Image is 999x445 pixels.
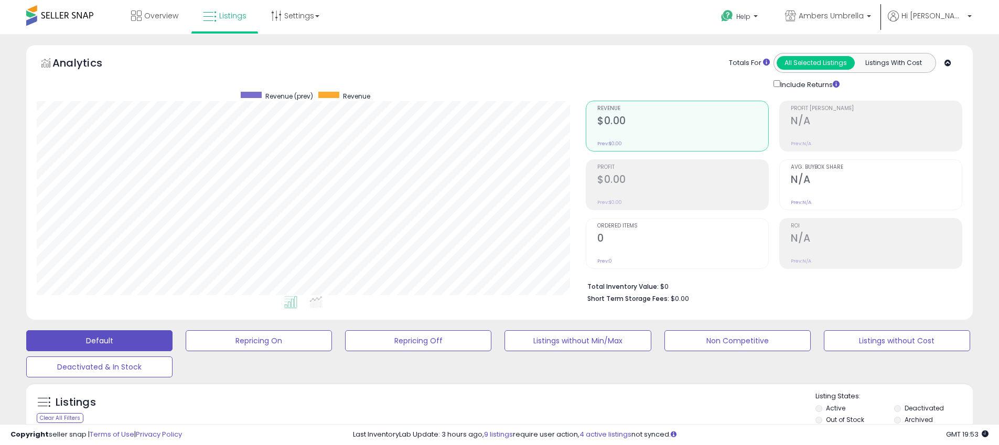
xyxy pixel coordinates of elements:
[136,429,182,439] a: Privacy Policy
[815,392,973,401] p: Listing States:
[664,330,811,351] button: Non Competitive
[504,330,651,351] button: Listings without Min/Max
[736,12,750,21] span: Help
[597,115,768,129] h2: $0.00
[824,330,970,351] button: Listings without Cost
[10,429,49,439] strong: Copyright
[353,430,989,440] div: Last InventoryLab Update: 3 hours ago, require user action, not synced.
[791,165,962,170] span: Avg. Buybox Share
[946,429,989,439] span: 2025-08-11 19:53 GMT
[791,140,811,147] small: Prev: N/A
[777,56,855,70] button: All Selected Listings
[52,56,123,73] h5: Analytics
[791,258,811,264] small: Prev: N/A
[597,223,768,229] span: Ordered Items
[766,78,852,90] div: Include Returns
[26,330,173,351] button: Default
[587,279,954,292] li: $0
[721,9,734,23] i: Get Help
[713,2,768,34] a: Help
[219,10,246,21] span: Listings
[343,92,370,101] span: Revenue
[791,223,962,229] span: ROI
[597,106,768,112] span: Revenue
[826,404,845,413] label: Active
[791,232,962,246] h2: N/A
[597,140,622,147] small: Prev: $0.00
[671,294,689,303] span: $0.00
[791,199,811,205] small: Prev: N/A
[26,356,173,377] button: Deactivated & In Stock
[597,199,622,205] small: Prev: $0.00
[905,415,933,424] label: Archived
[729,58,770,68] div: Totals For
[791,115,962,129] h2: N/A
[791,106,962,112] span: Profit [PERSON_NAME]
[484,429,513,439] a: 9 listings
[579,429,631,439] a: 4 active listings
[37,413,83,423] div: Clear All Filters
[597,258,612,264] small: Prev: 0
[888,10,972,34] a: Hi [PERSON_NAME]
[597,165,768,170] span: Profit
[56,395,96,410] h5: Listings
[854,56,932,70] button: Listings With Cost
[90,429,134,439] a: Terms of Use
[901,10,964,21] span: Hi [PERSON_NAME]
[799,10,864,21] span: Ambers Umbrella
[587,282,659,291] b: Total Inventory Value:
[597,232,768,246] h2: 0
[345,330,491,351] button: Repricing Off
[10,430,182,440] div: seller snap | |
[905,404,944,413] label: Deactivated
[597,173,768,188] h2: $0.00
[826,415,864,424] label: Out of Stock
[265,92,313,101] span: Revenue (prev)
[587,294,669,303] b: Short Term Storage Fees:
[186,330,332,351] button: Repricing On
[791,173,962,188] h2: N/A
[144,10,178,21] span: Overview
